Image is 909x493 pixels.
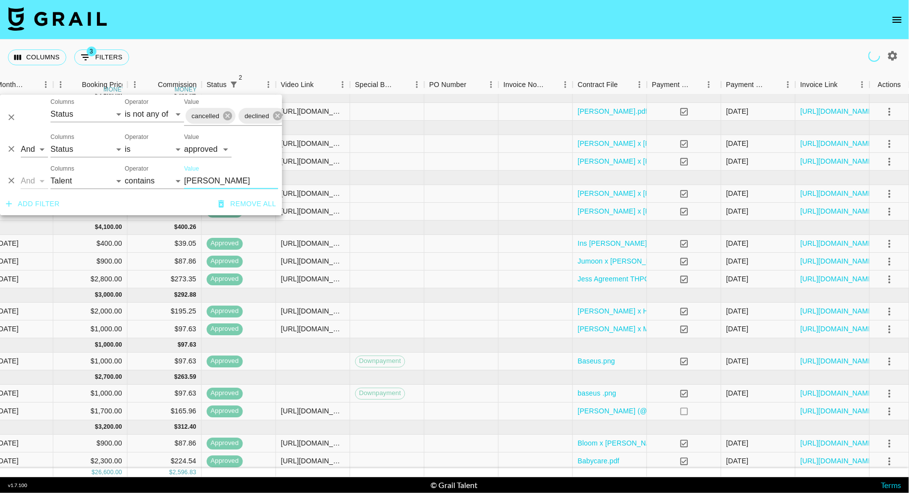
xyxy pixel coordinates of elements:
div: 2,700.00 [98,373,122,382]
button: Sort [544,78,558,91]
div: $165.96 [128,403,202,420]
span: 3 [87,46,96,56]
span: approved [207,207,243,216]
div: $ [95,373,98,382]
div: Contract File [578,75,618,94]
div: Payment Sent [647,75,721,94]
div: 3,000.00 [98,291,122,300]
div: 400.26 [178,224,196,232]
span: approved [207,406,243,416]
div: https://www.tiktok.com/@jessicababy/video/7509927638450949406?lang=en [281,257,345,267]
a: [PERSON_NAME] x Hello Fresh.png [578,307,693,316]
span: approved [207,324,243,334]
div: $97.63 [128,353,202,370]
button: Sort [25,78,39,91]
button: Show filters [227,78,240,91]
span: declined [239,110,275,122]
div: $87.86 [128,435,202,452]
div: $1,700.00 [53,403,128,420]
div: v 1.7.100 [8,482,27,489]
label: Value [184,165,199,173]
a: Jumoon x [PERSON_NAME].pdf [578,257,680,267]
button: select merge strategy [881,103,898,120]
div: $ [95,291,98,300]
button: Remove all [214,195,280,213]
button: select merge strategy [881,153,898,170]
div: 2,596.83 [173,468,196,477]
a: [URL][DOMAIN_NAME] [801,406,875,416]
div: money [175,87,197,92]
a: [URL][DOMAIN_NAME] [801,324,875,334]
select: Logic operator [21,173,48,189]
div: https://www.instagram.com/reel/DGOsZpMPBXD/?igsh=cnk2aG9zNzZ3cmth [281,139,345,149]
div: 19/08/2025 [726,389,749,399]
button: Sort [618,78,632,91]
span: approved [207,239,243,248]
div: https://www.tiktok.com/@jessicababy/video/7508109453271797022?_r=1&_t=ZM-8wdFFunIFOv [281,274,345,284]
a: [URL][DOMAIN_NAME] [801,139,875,149]
button: open drawer [887,10,907,30]
div: money [103,87,126,92]
button: Menu [484,77,499,92]
div: 24/06/2025 [726,324,749,334]
span: approved [207,357,243,366]
div: 292.88 [178,291,196,300]
button: select merge strategy [881,321,898,338]
button: select merge strategy [881,253,898,270]
a: [URL][DOMAIN_NAME] [801,239,875,249]
div: $ [95,224,98,232]
a: baseus .png [578,389,617,399]
input: Filter value [184,173,278,189]
div: 06/08/2025 [726,357,749,366]
a: Terms [881,480,901,490]
button: Delete [4,174,19,188]
div: https://www.instagram.com/reel/DGgRGpav5x1/?igsh=MTZtcXVmbzhjNm96MA== [281,157,345,167]
div: 14/03/2025 [726,189,749,199]
button: select merge strategy [881,271,898,288]
span: Downpayment [356,357,405,366]
label: Operator [125,165,148,173]
span: approved [207,257,243,266]
a: [URL][DOMAIN_NAME] [801,439,875,448]
label: Operator [125,133,148,141]
div: $900.00 [53,253,128,270]
button: Delete [4,142,19,157]
div: Video Link [281,75,314,94]
div: $1,000.00 [53,385,128,403]
span: approved [207,274,243,284]
a: Babycare.pdf [578,456,620,466]
button: Sort [314,78,328,91]
div: Contract File [573,75,647,94]
a: Ins [PERSON_NAME] Influencer Contract.pdf [578,239,721,249]
a: [URL][DOMAIN_NAME] [801,357,875,366]
div: PO Number [425,75,499,94]
div: https://www.instagram.com/reel/DHjGT3TpeA5/?igsh=MXV2NTBubmI0OHNzMA== [281,207,345,217]
div: Invoice Notes [504,75,544,94]
div: $87.86 [128,253,202,270]
div: 26/02/2025 [726,157,749,167]
img: Grail Talent [8,7,107,31]
button: select merge strategy [881,235,898,252]
button: select merge strategy [881,135,898,152]
label: Columns [50,133,74,141]
div: 27/05/2025 [726,274,749,284]
button: Menu [53,77,68,92]
label: Columns [50,165,74,173]
div: 19/05/2025 [726,239,749,249]
div: 26,600.00 [95,468,122,477]
button: Sort [144,78,158,91]
div: Video Link [276,75,350,94]
div: Special Booking Type [350,75,425,94]
button: Show filters [74,49,129,65]
button: select merge strategy [881,203,898,220]
div: Invoice Link [801,75,838,94]
button: Sort [838,78,852,91]
a: [PERSON_NAME] x [PERSON_NAME] Colostrum TT [DATE].docx [578,139,787,149]
a: [URL][DOMAIN_NAME] [801,389,875,399]
div: $273.35 [128,270,202,288]
button: select merge strategy [881,403,898,420]
div: $ [175,291,178,300]
button: select merge strategy [881,435,898,452]
div: https://www.tiktok.com/@jessicababy/video/7535859625703312671?_t=ZM-8ygZDJvjxll&_r=1 [281,406,345,416]
div: $900.00 [53,435,128,452]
